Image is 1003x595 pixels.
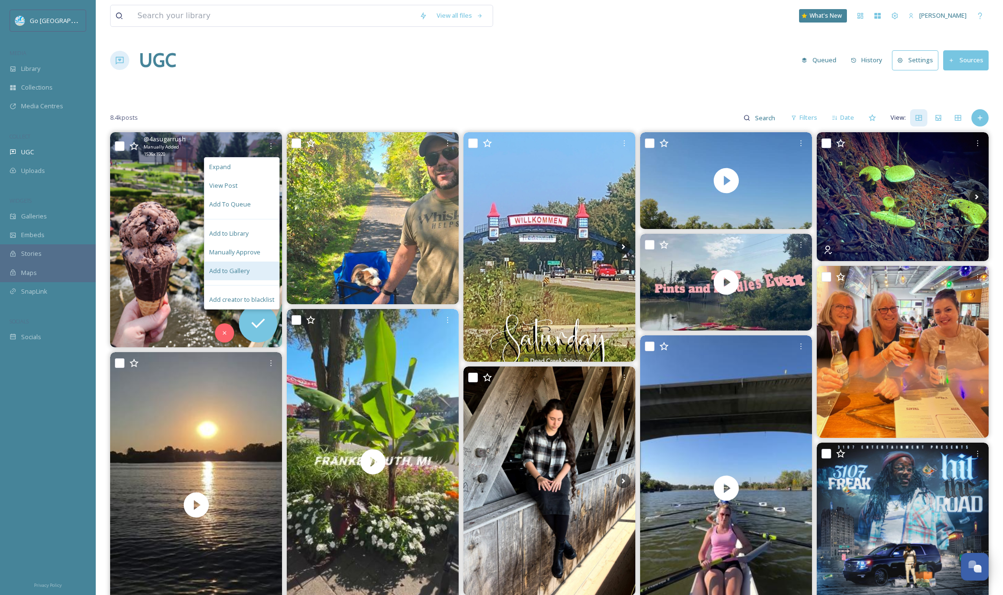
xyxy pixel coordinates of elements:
[846,51,888,69] button: History
[21,166,45,175] span: Uploads
[892,50,938,70] button: Settings
[640,234,812,331] img: thumbnail
[209,266,249,275] span: Add to Gallery
[10,49,26,57] span: MEDIA
[750,108,781,127] input: Search
[943,50,989,70] button: Sources
[144,144,179,150] span: Manually Added
[144,151,165,158] span: 1536 x 1920
[10,197,32,204] span: WIDGETS
[30,16,101,25] span: Go [GEOGRAPHIC_DATA]
[797,51,846,69] a: Queued
[640,132,812,229] img: thumbnail
[15,16,25,25] img: GoGreatLogo_MISkies_RegionalTrails%20%281%29.png
[797,51,841,69] button: Queued
[817,266,989,438] img: Weekend Vibes! #Frankenmuth #TDubs #FoodieFavorites #EatDrinkEnjoy
[287,132,459,304] img: 554705713_17976250934922409_5129828179755017343_n.jpg
[21,287,47,296] span: SnapLink
[21,212,47,221] span: Galleries
[10,133,30,140] span: COLLECT
[21,268,37,277] span: Maps
[21,83,53,92] span: Collections
[110,113,138,122] span: 8.4k posts
[919,11,967,20] span: [PERSON_NAME]
[139,46,176,75] a: UGC
[640,132,812,229] video: Osprey diving and fishing in our lagoon #Osprey #baycitymi #baycitystatepark #michiganstateparks ...
[817,132,989,261] img: Despite the heat and dry weather, fungi are still making an appearance at CNC. Check out these gl...
[209,200,251,209] span: Add To Queue
[961,553,989,581] button: Open Chat
[21,332,41,342] span: Socials
[133,5,415,26] input: Search your library
[21,148,34,157] span: UGC
[463,132,635,362] img: #frankenmuth #bavarianinn #girlstrip
[21,230,45,240] span: Embeds
[34,579,62,590] a: Privacy Policy
[432,6,488,25] a: View all files
[10,318,29,325] span: SOCIALS
[640,234,812,331] video: Here are some highlights from the 2025 Pints and Paddles Event! We had excellent weather and an e...
[800,113,817,122] span: Filters
[903,6,971,25] a: [PERSON_NAME]
[34,582,62,588] span: Privacy Policy
[110,132,282,347] img: 🌡️ 80° in the fall… 🍦 Michigan says: Ice cream season isn’t over! Come cool down with a cone 😋
[799,9,847,23] a: What's New
[21,249,42,258] span: Stories
[892,50,943,70] a: Settings
[209,248,260,257] span: Manually Approve
[209,229,248,238] span: Add to Library
[144,135,186,144] span: @ 4asugarrush
[846,51,892,69] a: History
[209,162,231,172] span: Expand
[209,295,274,304] span: Add creator to blacklist
[209,181,237,190] span: View Post
[840,113,854,122] span: Date
[21,102,63,111] span: Media Centres
[890,113,906,122] span: View:
[21,64,40,73] span: Library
